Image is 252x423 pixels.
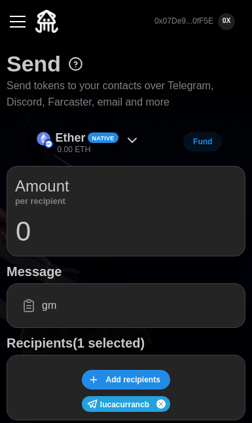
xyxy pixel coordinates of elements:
span: 0X [218,13,235,30]
p: Send tokens to your contacts over Telegram, Discord, Farcaster, email and more [7,78,245,111]
p: lucacurrancb [100,399,149,411]
p: Amount [15,174,69,198]
input: 0 [15,215,237,248]
span: Add recipients [105,371,160,389]
p: 0x07De9...0fF5E [154,16,213,27]
span: Native [92,134,115,143]
h1: Message [7,263,245,280]
h1: Recipients (1 selected) [7,334,245,352]
button: Fund [183,132,222,151]
button: Add recipients [82,370,170,390]
input: Add a message for recipients (optional) [15,292,237,319]
button: Remove user [156,399,166,409]
img: Quidli [35,10,58,33]
button: 0x07De9...0fF5E0X [144,3,245,41]
img: Ether (on Base) [37,132,50,146]
h1: Send [7,49,61,78]
span: Fund [193,132,212,151]
p: Ether [56,129,86,148]
p: 0.00 ETH [58,144,91,155]
p: per recipient [15,198,69,205]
